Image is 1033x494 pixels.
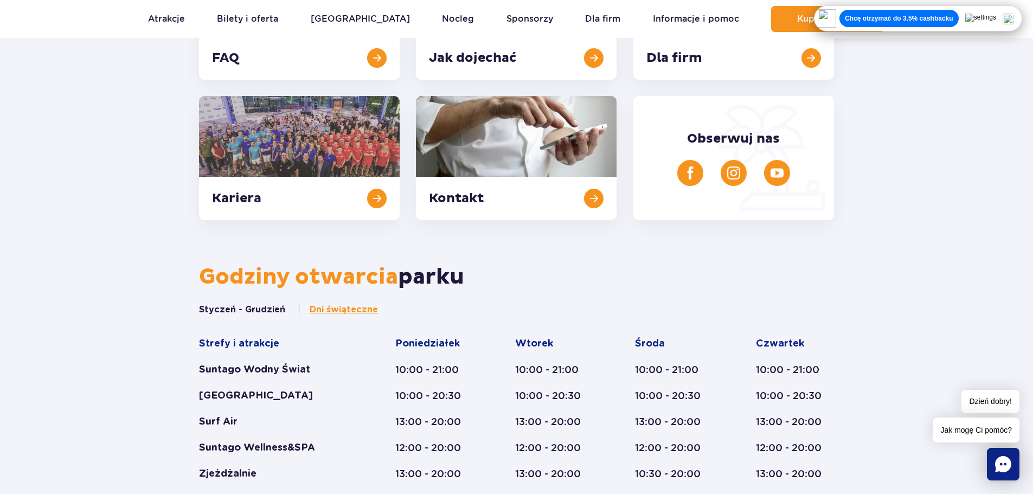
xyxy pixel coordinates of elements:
[199,467,354,480] div: Zjeżdżalnie
[771,166,784,179] img: YouTube
[442,6,474,32] a: Nocleg
[756,389,834,402] div: 10:00 - 20:30
[199,415,354,428] div: Surf Air
[635,415,714,428] div: 13:00 - 20:00
[395,441,473,454] div: 12:00 - 20:00
[727,166,740,179] img: Instagram
[199,337,354,350] div: Strefy i atrakcje
[635,441,714,454] div: 12:00 - 20:00
[515,363,593,376] div: 10:00 - 21:00
[635,389,714,402] div: 10:00 - 20:30
[395,363,473,376] div: 10:00 - 21:00
[311,6,410,32] a: [GEOGRAPHIC_DATA]
[684,166,697,179] img: Facebook
[199,264,834,291] h2: parku
[395,389,473,402] div: 10:00 - 20:30
[217,6,278,32] a: Bilety i oferta
[987,448,1019,480] div: Chat
[756,415,834,428] div: 13:00 - 20:00
[515,415,593,428] div: 13:00 - 20:00
[148,6,185,32] a: Atrakcje
[515,337,593,350] div: Wtorek
[635,363,714,376] div: 10:00 - 21:00
[653,6,739,32] a: Informacje i pomoc
[395,415,473,428] div: 13:00 - 20:00
[585,6,620,32] a: Dla firm
[756,467,834,480] div: 13:00 - 20:00
[395,337,473,350] div: Poniedziałek
[687,131,780,147] span: Obserwuj nas
[961,390,1019,413] span: Dzień dobry!
[199,264,398,291] span: Godziny otwarcia
[506,6,553,32] a: Sponsorzy
[797,14,840,24] span: Kup teraz
[756,363,834,376] div: 10:00 - 21:00
[635,467,714,480] div: 10:30 - 20:00
[199,304,285,316] button: Styczeń - Grudzień
[515,441,593,454] div: 12:00 - 20:00
[395,467,473,480] div: 13:00 - 20:00
[199,389,354,402] div: [GEOGRAPHIC_DATA]
[199,363,354,376] div: Suntago Wodny Świat
[933,418,1019,442] span: Jak mogę Ci pomóc?
[756,337,834,350] div: Czwartek
[199,441,354,454] div: Suntago Wellness&SPA
[771,6,885,32] button: Kup teraz
[756,441,834,454] div: 12:00 - 20:00
[515,389,593,402] div: 10:00 - 20:30
[635,337,714,350] div: Środa
[297,304,378,316] button: Dni świąteczne
[310,304,378,316] span: Dni świąteczne
[515,467,593,480] div: 13:00 - 20:00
